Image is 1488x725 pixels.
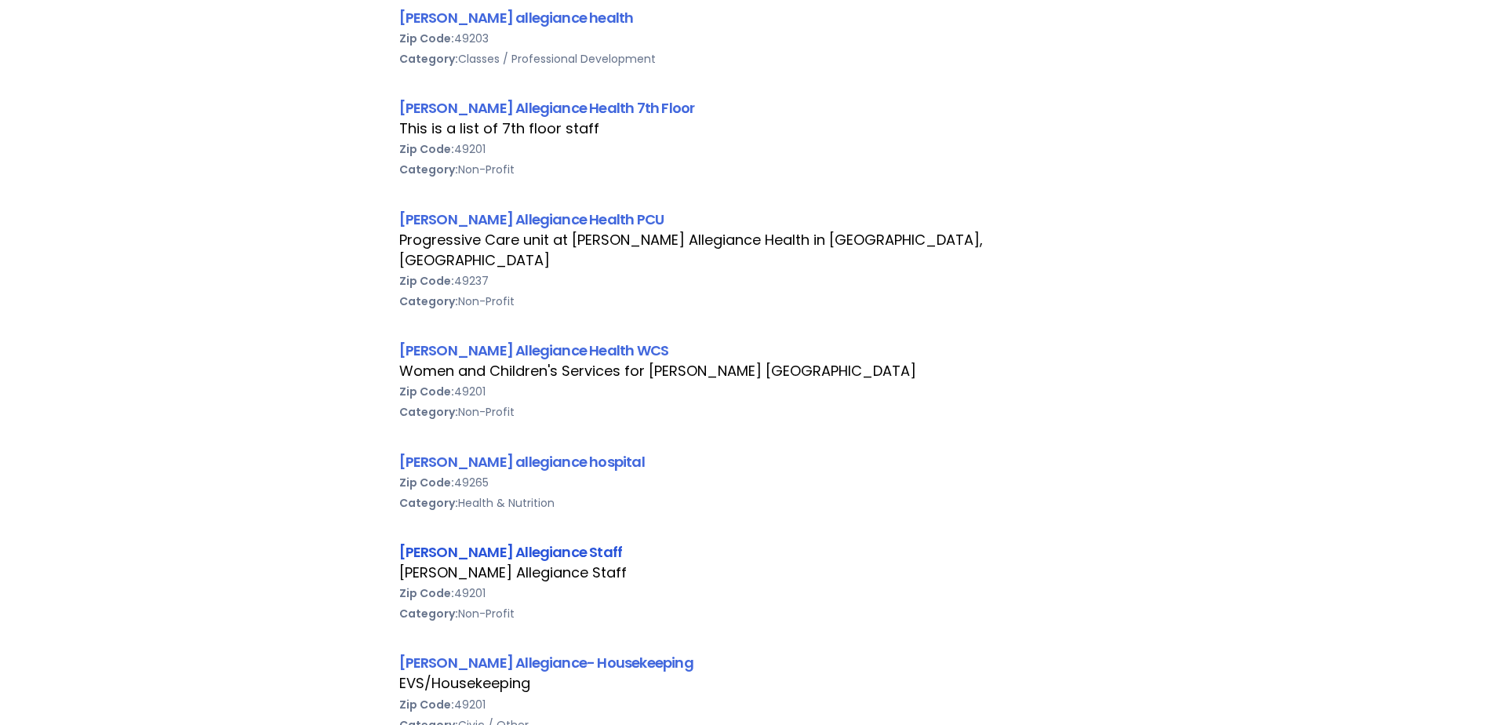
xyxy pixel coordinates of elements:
[399,162,458,177] b: Category:
[399,49,1090,69] div: Classes / Professional Development
[399,51,458,67] b: Category:
[399,7,1090,28] div: [PERSON_NAME] allegiance health
[399,402,1090,422] div: Non-Profit
[399,563,1090,583] div: [PERSON_NAME] Allegiance Staff
[399,273,454,289] b: Zip Code:
[399,583,1090,603] div: 49201
[399,541,1090,563] div: [PERSON_NAME] Allegiance Staff
[399,585,454,601] b: Zip Code:
[399,452,645,472] a: [PERSON_NAME] allegiance hospital
[399,653,693,672] a: [PERSON_NAME] Allegiance- Housekeeping
[399,694,1090,715] div: 49201
[399,542,623,562] a: [PERSON_NAME] Allegiance Staff
[399,8,634,27] a: [PERSON_NAME] allegiance health
[399,361,1090,381] div: Women and Children's Services for [PERSON_NAME] [GEOGRAPHIC_DATA]
[399,603,1090,624] div: Non-Profit
[399,341,669,360] a: [PERSON_NAME] Allegiance Health WCS
[399,404,458,420] b: Category:
[399,31,454,46] b: Zip Code:
[399,209,1090,230] div: [PERSON_NAME] Allegiance Health PCU
[399,340,1090,361] div: [PERSON_NAME] Allegiance Health WCS
[399,493,1090,513] div: Health & Nutrition
[399,141,454,157] b: Zip Code:
[399,209,664,229] a: [PERSON_NAME] Allegiance Health PCU
[399,97,1090,118] div: [PERSON_NAME] Allegiance Health 7th Floor
[399,451,1090,472] div: [PERSON_NAME] allegiance hospital
[399,673,1090,694] div: EVS/Housekeeping
[399,139,1090,159] div: 49201
[399,28,1090,49] div: 49203
[399,384,454,399] b: Zip Code:
[399,271,1090,291] div: 49237
[399,495,458,511] b: Category:
[399,230,1090,271] div: Progressive Care unit at [PERSON_NAME] Allegiance Health in [GEOGRAPHIC_DATA], [GEOGRAPHIC_DATA]
[399,118,1090,139] div: This is a list of 7th floor staff
[399,472,1090,493] div: 49265
[399,291,1090,311] div: Non-Profit
[399,293,458,309] b: Category:
[399,381,1090,402] div: 49201
[399,475,454,490] b: Zip Code:
[399,98,695,118] a: [PERSON_NAME] Allegiance Health 7th Floor
[399,652,1090,673] div: [PERSON_NAME] Allegiance- Housekeeping
[399,697,454,712] b: Zip Code:
[399,159,1090,180] div: Non-Profit
[399,606,458,621] b: Category:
